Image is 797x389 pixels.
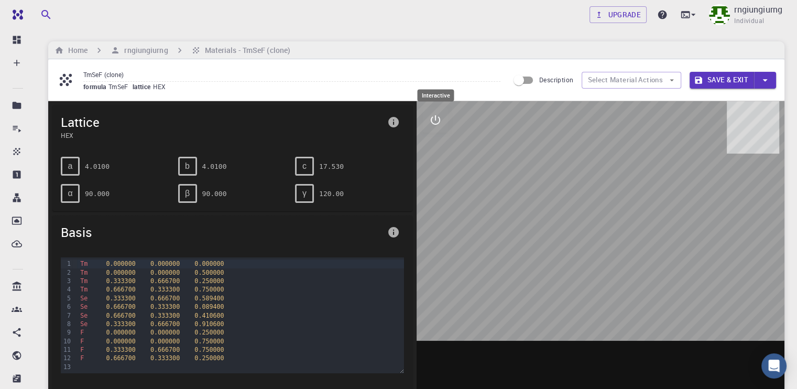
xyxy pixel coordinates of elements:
[106,320,135,328] span: 0.333300
[80,260,88,267] span: Tm
[194,260,224,267] span: 0.000000
[106,312,135,319] span: 0.666700
[150,312,180,319] span: 0.333300
[106,277,135,285] span: 0.333300
[61,345,72,354] div: 11
[319,185,344,203] pre: 120.00
[201,45,291,56] h6: Materials - TmSeF (clone)
[185,161,190,171] span: b
[85,157,110,176] pre: 4.0100
[106,303,135,310] span: 0.666700
[194,320,224,328] span: 0.910600
[150,320,180,328] span: 0.666700
[80,269,88,276] span: Tm
[150,269,180,276] span: 0.000000
[61,320,72,328] div: 8
[383,112,404,133] button: info
[150,277,180,285] span: 0.666700
[194,303,224,310] span: 0.089400
[150,295,180,302] span: 0.666700
[80,329,84,336] span: F
[80,320,88,328] span: Se
[61,354,72,362] div: 12
[761,353,787,379] div: Open Intercom Messenger
[68,189,72,198] span: α
[383,222,404,243] button: info
[302,161,307,171] span: c
[80,286,88,293] span: Tm
[61,277,72,285] div: 3
[80,277,88,285] span: Tm
[734,3,782,16] p: rngiungiurng
[61,268,72,277] div: 2
[80,338,84,345] span: F
[61,311,72,320] div: 7
[133,82,153,91] span: lattice
[64,45,88,56] h6: Home
[61,328,72,337] div: 9
[709,4,730,25] img: rngiungiurng
[150,346,180,353] span: 0.666700
[61,224,383,241] span: Basis
[185,189,190,198] span: β
[106,354,135,362] span: 0.666700
[106,329,135,336] span: 0.000000
[8,9,23,20] img: logo
[80,354,84,362] span: F
[61,131,383,140] span: HEX
[21,7,59,17] span: Support
[108,82,133,91] span: TmSeF
[582,72,681,89] button: Select Material Actions
[150,329,180,336] span: 0.000000
[202,185,227,203] pre: 90.000
[80,346,84,353] span: F
[690,72,754,89] button: Save & Exit
[80,295,88,302] span: Se
[61,114,383,131] span: Lattice
[194,354,224,362] span: 0.250000
[194,346,224,353] span: 0.750000
[61,294,72,302] div: 5
[150,338,180,345] span: 0.000000
[153,82,170,91] span: HEX
[319,157,344,176] pre: 17.530
[80,312,88,319] span: Se
[589,6,647,23] a: Upgrade
[194,312,224,319] span: 0.410600
[150,260,180,267] span: 0.000000
[202,157,227,176] pre: 4.0100
[302,189,307,198] span: γ
[68,161,73,171] span: a
[539,75,573,84] span: Description
[106,260,135,267] span: 0.000000
[106,295,135,302] span: 0.333300
[61,363,72,371] div: 13
[120,45,168,56] h6: rngiungiurng
[85,185,110,203] pre: 90.000
[194,277,224,285] span: 0.250000
[52,45,292,56] nav: breadcrumb
[194,329,224,336] span: 0.250000
[150,354,180,362] span: 0.333300
[106,338,135,345] span: 0.000000
[83,82,108,91] span: formula
[61,337,72,345] div: 10
[150,286,180,293] span: 0.333300
[106,346,135,353] span: 0.333300
[106,269,135,276] span: 0.000000
[194,286,224,293] span: 0.750000
[150,303,180,310] span: 0.333300
[194,269,224,276] span: 0.500000
[734,16,764,26] span: Individual
[61,285,72,294] div: 4
[61,260,72,268] div: 1
[106,286,135,293] span: 0.666700
[194,338,224,345] span: 0.750000
[194,295,224,302] span: 0.589400
[80,303,88,310] span: Se
[61,302,72,311] div: 6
